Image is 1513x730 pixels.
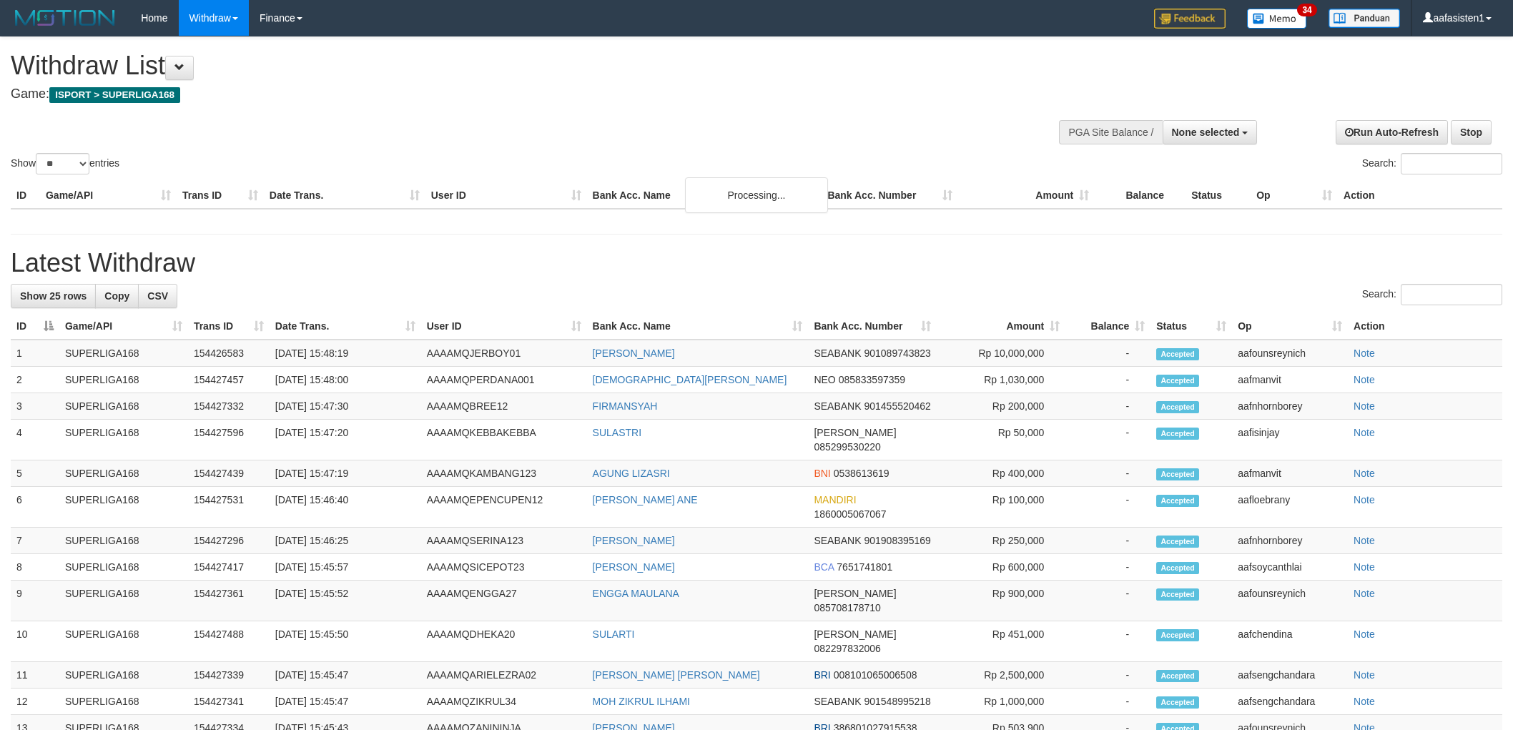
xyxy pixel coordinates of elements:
span: Accepted [1156,562,1199,574]
a: AGUNG LIZASRI [593,468,670,479]
td: AAAAMQEPENCUPEN12 [421,487,587,528]
span: Copy 901548995218 to clipboard [864,696,930,707]
th: Action [1348,313,1502,340]
span: ISPORT > SUPERLIGA168 [49,87,180,103]
td: aafsengchandara [1232,662,1348,689]
td: AAAAMQKEBBAKEBBA [421,420,587,460]
td: [DATE] 15:45:47 [270,662,421,689]
span: Accepted [1156,375,1199,387]
td: Rp 200,000 [937,393,1065,420]
img: panduan.png [1329,9,1400,28]
td: AAAAMQARIELEZRA02 [421,662,587,689]
h4: Game: [11,87,995,102]
td: Rp 10,000,000 [937,340,1065,367]
img: MOTION_logo.png [11,7,119,29]
th: Bank Acc. Name [587,182,822,209]
td: - [1065,487,1150,528]
a: Run Auto-Refresh [1336,120,1448,144]
th: ID: activate to sort column descending [11,313,59,340]
a: CSV [138,284,177,308]
span: Accepted [1156,588,1199,601]
td: 154427439 [188,460,270,487]
td: 154427361 [188,581,270,621]
span: Accepted [1156,536,1199,548]
td: - [1065,528,1150,554]
td: 9 [11,581,59,621]
span: CSV [147,290,168,302]
td: aafounsreynich [1232,340,1348,367]
td: SUPERLIGA168 [59,367,188,393]
span: BRI [814,669,830,681]
td: 154427341 [188,689,270,715]
td: - [1065,621,1150,662]
td: - [1065,340,1150,367]
span: Accepted [1156,401,1199,413]
td: Rp 250,000 [937,528,1065,554]
td: [DATE] 15:48:19 [270,340,421,367]
td: - [1065,581,1150,621]
span: [PERSON_NAME] [814,588,896,599]
span: SEABANK [814,535,861,546]
span: SEABANK [814,696,861,707]
span: Show 25 rows [20,290,87,302]
td: SUPERLIGA168 [59,340,188,367]
td: Rp 50,000 [937,420,1065,460]
td: - [1065,554,1150,581]
td: 8 [11,554,59,581]
th: Date Trans.: activate to sort column ascending [270,313,421,340]
td: AAAAMQDHEKA20 [421,621,587,662]
span: Copy 085299530220 to clipboard [814,441,880,453]
th: Date Trans. [264,182,425,209]
th: Bank Acc. Name: activate to sort column ascending [587,313,809,340]
td: AAAAMQPERDANA001 [421,367,587,393]
a: [PERSON_NAME] [PERSON_NAME] [593,669,760,681]
td: Rp 600,000 [937,554,1065,581]
td: [DATE] 15:46:40 [270,487,421,528]
a: Note [1354,669,1375,681]
input: Search: [1401,153,1502,174]
th: Game/API [40,182,177,209]
a: MOH ZIKRUL ILHAMI [593,696,690,707]
span: Accepted [1156,468,1199,480]
td: AAAAMQZIKRUL34 [421,689,587,715]
a: [PERSON_NAME] [593,347,675,359]
span: Copy [104,290,129,302]
td: - [1065,460,1150,487]
td: SUPERLIGA168 [59,393,188,420]
span: [PERSON_NAME] [814,628,896,640]
a: [DEMOGRAPHIC_DATA][PERSON_NAME] [593,374,787,385]
a: Note [1354,347,1375,359]
td: - [1065,689,1150,715]
td: aafnhornborey [1232,393,1348,420]
a: Show 25 rows [11,284,96,308]
td: [DATE] 15:46:25 [270,528,421,554]
a: Note [1354,628,1375,640]
button: None selected [1163,120,1258,144]
img: Feedback.jpg [1154,9,1226,29]
td: [DATE] 15:45:50 [270,621,421,662]
td: 154427296 [188,528,270,554]
td: aafchendina [1232,621,1348,662]
span: 34 [1297,4,1316,16]
td: [DATE] 15:48:00 [270,367,421,393]
td: [DATE] 15:45:57 [270,554,421,581]
th: ID [11,182,40,209]
a: Note [1354,696,1375,707]
span: None selected [1172,127,1240,138]
td: Rp 900,000 [937,581,1065,621]
select: Showentries [36,153,89,174]
td: SUPERLIGA168 [59,554,188,581]
th: Status: activate to sort column ascending [1150,313,1232,340]
span: Accepted [1156,495,1199,507]
th: Trans ID: activate to sort column ascending [188,313,270,340]
td: Rp 100,000 [937,487,1065,528]
td: 154427339 [188,662,270,689]
span: Accepted [1156,670,1199,682]
img: Button%20Memo.svg [1247,9,1307,29]
td: 154427332 [188,393,270,420]
span: Accepted [1156,629,1199,641]
td: [DATE] 15:45:52 [270,581,421,621]
td: aafisinjay [1232,420,1348,460]
td: 154427531 [188,487,270,528]
th: Op [1251,182,1338,209]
